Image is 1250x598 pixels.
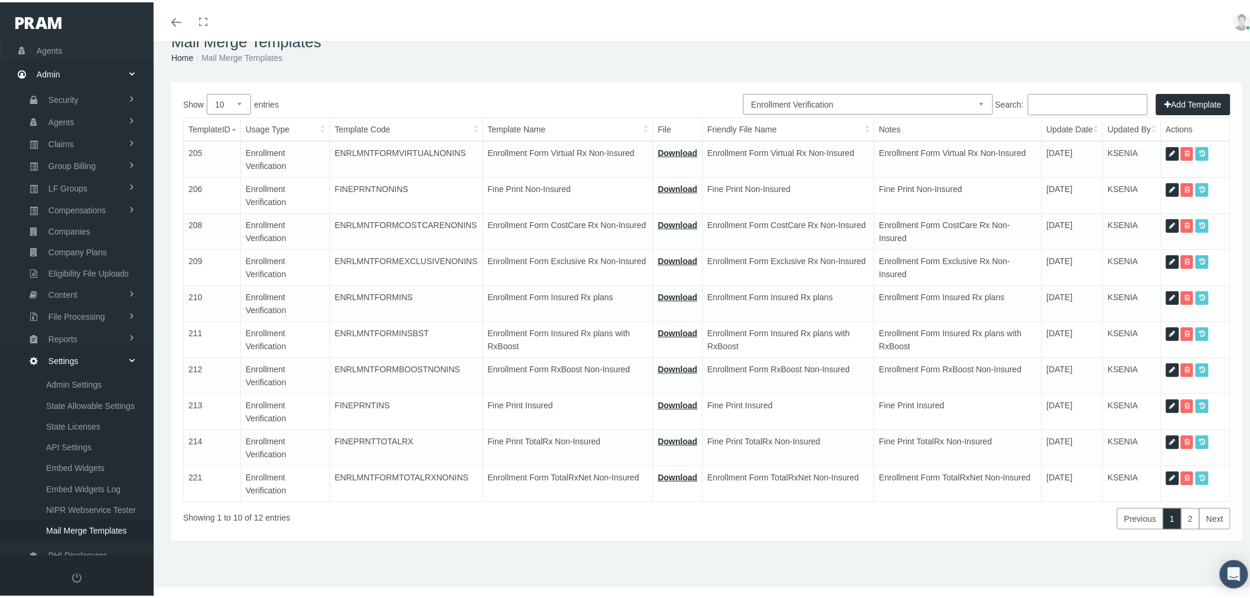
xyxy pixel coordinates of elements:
[653,116,702,139] th: File
[1181,361,1193,375] a: Delete
[483,356,653,392] td: Enrollment Form RxBoost Non-Insured
[46,477,121,497] span: Embed Widgets Log
[874,116,1042,139] th: Notes
[1196,181,1209,194] a: Previous Versions
[1117,506,1163,527] a: Previous
[1103,175,1161,212] td: KSENIA
[483,212,653,248] td: Enrollment Form CostCare Rx Non-Insured
[1166,289,1179,303] a: Edit
[1041,212,1103,248] td: [DATE]
[658,326,698,336] a: Download
[874,464,1042,500] td: Enrollment Form TotalRxNet Non-Insured
[330,320,483,356] td: ENRLMNTFORMINSBST
[48,87,79,108] span: Security
[483,464,653,500] td: Enrollment Form TotalRxNet Non-Insured
[1166,253,1179,266] a: Edit
[48,132,74,152] span: Claims
[702,139,874,175] td: Enrollment Form Virtual Rx Non-Insured
[184,139,240,175] td: 205
[184,116,240,139] th: TemplateID: activate to sort column descending
[46,498,136,518] span: NIPR Webservice Tester
[330,139,483,175] td: ENRLMNTFORMVIRTUALNONINS
[874,392,1042,428] td: Fine Print Insured
[1103,248,1161,284] td: KSENIA
[1196,253,1209,266] a: Previous Versions
[483,248,653,284] td: Enrollment Form Exclusive Rx Non-Insured
[330,428,483,464] td: FINEPRNTTOTALRX
[1181,217,1193,230] a: Delete
[658,218,698,227] a: Download
[1166,397,1179,411] a: Edit
[1041,116,1103,139] th: Update Date: activate to sort column ascending
[48,304,105,324] span: File Processing
[184,320,240,356] td: 211
[1103,139,1161,175] td: KSENIA
[483,139,653,175] td: Enrollment Form Virtual Rx Non-Insured
[1196,433,1209,447] a: Previous Versions
[48,327,77,347] span: Reports
[240,356,330,392] td: Enrollment Verification
[46,518,127,538] span: Mail Merge Templates
[330,284,483,320] td: ENRLMNTFORMINS
[1181,253,1193,266] a: Delete
[874,175,1042,212] td: Fine Print Non-Insured
[240,212,330,248] td: Enrollment Verification
[330,212,483,248] td: ENRLMNTFORMCOSTCARENONINS
[171,31,1242,49] h1: Mail Merge Templates
[1163,506,1182,527] a: 1
[184,212,240,248] td: 208
[874,428,1042,464] td: Fine Print TotalRx Non-Insured
[184,248,240,284] td: 209
[658,290,698,300] a: Download
[240,392,330,428] td: Enrollment Verification
[1041,464,1103,500] td: [DATE]
[48,349,79,369] span: Settings
[184,284,240,320] td: 210
[184,175,240,212] td: 206
[702,284,874,320] td: Enrollment Form Insured Rx plans
[874,139,1042,175] td: Enrollment Form Virtual Rx Non-Insured
[48,176,87,196] span: LF Groups
[1166,145,1179,158] a: Edit
[330,175,483,212] td: FINEPRNTNONINS
[658,146,698,155] a: Download
[48,110,74,130] span: Agents
[874,356,1042,392] td: Enrollment Form RxBoost Non-Insured
[240,464,330,500] td: Enrollment Verification
[1196,217,1209,230] a: Previous Versions
[193,49,282,62] li: Mail Merge Templates
[240,320,330,356] td: Enrollment Verification
[1196,469,1209,483] a: Previous Versions
[46,372,102,392] span: Admin Settings
[1181,469,1193,483] a: Delete
[1196,325,1209,339] a: Previous Versions
[658,362,698,372] a: Download
[46,394,135,414] span: State Allowable Settings
[1103,428,1161,464] td: KSENIA
[1181,289,1193,303] a: Delete
[702,356,874,392] td: Enrollment Form RxBoost Non-Insured
[658,398,698,408] a: Download
[483,175,653,212] td: Fine Print Non-Insured
[1196,145,1209,158] a: Previous Versions
[483,428,653,464] td: Fine Print TotalRx Non-Insured
[702,428,874,464] td: Fine Print TotalRx Non-Insured
[240,248,330,284] td: Enrollment Verification
[658,470,698,480] a: Download
[46,456,105,476] span: Embed Widgets
[483,284,653,320] td: Enrollment Form Insured Rx plans
[1041,428,1103,464] td: [DATE]
[874,248,1042,284] td: Enrollment Form Exclusive Rx Non-Insured
[37,37,63,60] span: Agents
[15,15,61,27] img: PRAM_20_x_78.png
[48,219,90,239] span: Companies
[1196,397,1209,411] a: Previous Versions
[483,320,653,356] td: Enrollment Form Insured Rx plans with RxBoost
[1166,217,1179,230] a: Edit
[1103,320,1161,356] td: KSENIA
[1041,139,1103,175] td: [DATE]
[995,92,1148,113] label: Search:
[240,428,330,464] td: Enrollment Verification
[702,175,874,212] td: Fine Print Non-Insured
[37,61,60,83] span: Admin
